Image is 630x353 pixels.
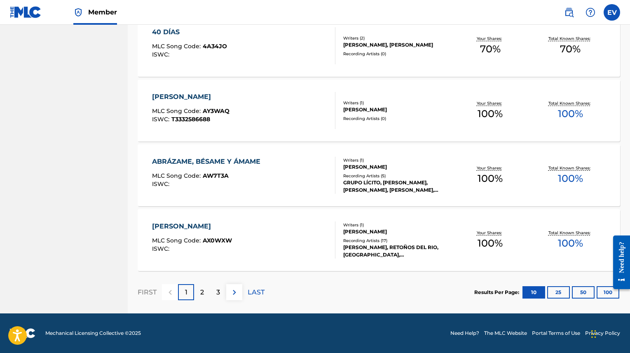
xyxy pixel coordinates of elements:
[152,221,232,231] div: [PERSON_NAME]
[343,179,450,194] div: GRUPO LÍCITO, [PERSON_NAME], [PERSON_NAME], [PERSON_NAME], [PERSON_NAME]
[558,236,583,251] span: 100 %
[343,100,450,106] div: Writers ( 1 )
[343,115,450,122] div: Recording Artists ( 0 )
[607,229,630,295] iframe: Resource Center
[548,165,593,171] p: Total Known Shares:
[586,7,595,17] img: help
[477,230,504,236] p: Your Shares:
[138,80,620,141] a: [PERSON_NAME]MLC Song Code:AY3WAQISWC:T3332586688Writers (1)[PERSON_NAME]Recording Artists (0)You...
[591,322,596,346] div: Drag
[477,165,504,171] p: Your Shares:
[558,171,583,186] span: 100 %
[152,107,203,115] span: MLC Song Code :
[152,237,203,244] span: MLC Song Code :
[343,157,450,163] div: Writers ( 1 )
[558,106,583,121] span: 100 %
[171,115,210,123] span: T3332586688
[589,313,630,353] iframe: Chat Widget
[152,51,171,58] span: ISWC :
[532,329,580,337] a: Portal Terms of Use
[216,287,220,297] p: 3
[560,42,581,56] span: 70 %
[152,245,171,252] span: ISWC :
[138,209,620,271] a: [PERSON_NAME]MLC Song Code:AX0WXWISWC:Writers (1)[PERSON_NAME]Recording Artists (17)[PERSON_NAME]...
[522,286,545,299] button: 10
[152,115,171,123] span: ISWC :
[477,35,504,42] p: Your Shares:
[200,287,204,297] p: 2
[585,329,620,337] a: Privacy Policy
[343,41,450,49] div: [PERSON_NAME], [PERSON_NAME]
[561,4,577,21] a: Public Search
[343,238,450,244] div: Recording Artists ( 17 )
[547,286,570,299] button: 25
[604,4,620,21] div: User Menu
[10,6,42,18] img: MLC Logo
[343,244,450,259] div: [PERSON_NAME], RETOÑOS DEL RIO, [GEOGRAPHIC_DATA], [GEOGRAPHIC_DATA], [GEOGRAPHIC_DATA]
[343,222,450,228] div: Writers ( 1 )
[203,172,229,179] span: AW7T3A
[230,287,239,297] img: right
[343,228,450,235] div: [PERSON_NAME]
[548,100,593,106] p: Total Known Shares:
[152,172,203,179] span: MLC Song Code :
[152,27,227,37] div: 40 DÍAS
[477,100,504,106] p: Your Shares:
[343,51,450,57] div: Recording Artists ( 0 )
[478,106,503,121] span: 100 %
[10,328,35,338] img: logo
[548,230,593,236] p: Total Known Shares:
[152,42,203,50] span: MLC Song Code :
[480,42,501,56] span: 70 %
[88,7,117,17] span: Member
[138,15,620,77] a: 40 DÍASMLC Song Code:4A34JOISWC:Writers (2)[PERSON_NAME], [PERSON_NAME]Recording Artists (0)Your ...
[152,180,171,188] span: ISWC :
[138,287,157,297] p: FIRST
[582,4,599,21] div: Help
[343,173,450,179] div: Recording Artists ( 5 )
[343,163,450,171] div: [PERSON_NAME]
[248,287,265,297] p: LAST
[185,287,187,297] p: 1
[203,237,232,244] span: AX0WXW
[597,286,619,299] button: 100
[572,286,595,299] button: 50
[564,7,574,17] img: search
[73,7,83,17] img: Top Rightsholder
[343,106,450,113] div: [PERSON_NAME]
[450,329,479,337] a: Need Help?
[484,329,527,337] a: The MLC Website
[203,107,230,115] span: AY3WAQ
[45,329,141,337] span: Mechanical Licensing Collective © 2025
[138,144,620,206] a: ABRÁZAME, BÉSAME Y ÁMAMEMLC Song Code:AW7T3AISWC:Writers (1)[PERSON_NAME]Recording Artists (5)GRU...
[152,92,230,102] div: [PERSON_NAME]
[152,157,265,167] div: ABRÁZAME, BÉSAME Y ÁMAME
[474,289,521,296] p: Results Per Page:
[478,171,503,186] span: 100 %
[203,42,227,50] span: 4A34JO
[343,35,450,41] div: Writers ( 2 )
[478,236,503,251] span: 100 %
[548,35,593,42] p: Total Known Shares:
